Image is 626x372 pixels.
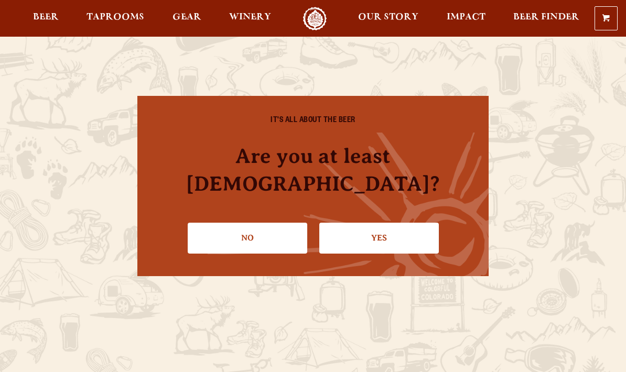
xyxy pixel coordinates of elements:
[158,142,468,198] h4: Are you at least [DEMOGRAPHIC_DATA]?
[229,13,271,21] span: Winery
[222,7,278,30] a: Winery
[26,7,66,30] a: Beer
[87,13,144,21] span: Taprooms
[440,7,492,30] a: Impact
[513,13,579,21] span: Beer Finder
[358,13,418,21] span: Our Story
[506,7,586,30] a: Beer Finder
[351,7,425,30] a: Our Story
[172,13,201,21] span: Gear
[166,7,208,30] a: Gear
[447,13,485,21] span: Impact
[319,223,439,253] a: Confirm I'm 21 or older
[158,117,468,126] h6: IT'S ALL ABOUT THE BEER
[33,13,59,21] span: Beer
[188,223,307,253] a: No
[295,7,334,30] a: Odell Home
[80,7,151,30] a: Taprooms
